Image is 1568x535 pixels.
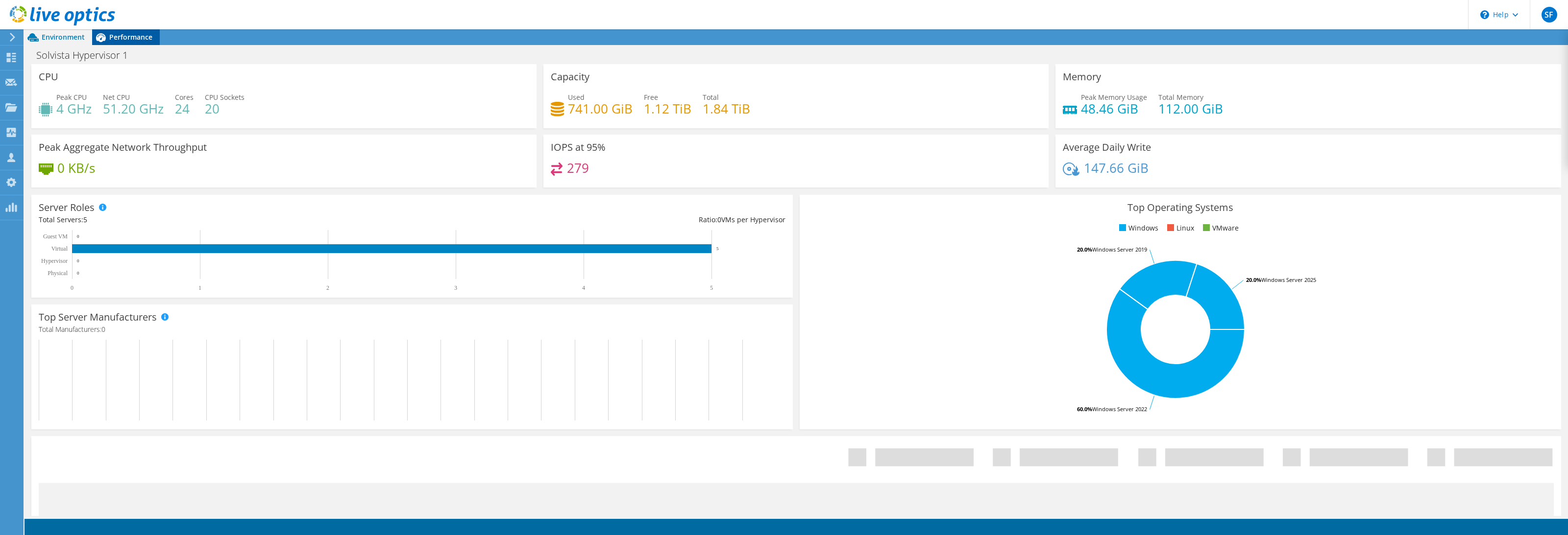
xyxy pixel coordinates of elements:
[57,163,95,173] h4: 0 KB/s
[567,163,589,173] h4: 279
[568,93,585,102] span: Used
[205,93,245,102] span: CPU Sockets
[71,284,73,291] text: 0
[39,324,785,335] h4: Total Manufacturers:
[56,103,92,114] h4: 4 GHz
[1542,7,1557,23] span: SF
[1165,223,1194,233] li: Linux
[1117,223,1158,233] li: Windows
[703,103,750,114] h4: 1.84 TiB
[42,32,85,42] span: Environment
[83,215,87,224] span: 5
[1480,10,1489,19] svg: \n
[103,103,164,114] h4: 51.20 GHz
[48,270,68,277] text: Physical
[551,71,589,82] h3: Capacity
[1158,103,1223,114] h4: 112.00 GiB
[39,312,157,323] h3: Top Server Manufacturers
[1158,93,1203,102] span: Total Memory
[175,103,194,114] h4: 24
[41,257,68,264] text: Hypervisor
[1063,142,1151,153] h3: Average Daily Write
[1261,276,1316,283] tspan: Windows Server 2025
[51,245,68,252] text: Virtual
[710,284,713,291] text: 5
[582,284,585,291] text: 4
[454,284,457,291] text: 3
[109,32,152,42] span: Performance
[1092,246,1147,253] tspan: Windows Server 2019
[1081,103,1147,114] h4: 48.46 GiB
[703,93,719,102] span: Total
[644,93,658,102] span: Free
[198,284,201,291] text: 1
[551,142,606,153] h3: IOPS at 95%
[1081,93,1147,102] span: Peak Memory Usage
[1077,246,1092,253] tspan: 20.0%
[644,103,691,114] h4: 1.12 TiB
[1077,405,1092,413] tspan: 60.0%
[77,234,79,239] text: 0
[807,202,1554,213] h3: Top Operating Systems
[77,271,79,276] text: 0
[1084,163,1149,173] h4: 147.66 GiB
[717,215,721,224] span: 0
[205,103,245,114] h4: 20
[39,142,207,153] h3: Peak Aggregate Network Throughput
[326,284,329,291] text: 2
[568,103,633,114] h4: 741.00 GiB
[39,214,412,225] div: Total Servers:
[1200,223,1239,233] li: VMware
[175,93,194,102] span: Cores
[1246,276,1261,283] tspan: 20.0%
[716,246,719,251] text: 5
[77,258,79,263] text: 0
[39,202,95,213] h3: Server Roles
[1092,405,1147,413] tspan: Windows Server 2022
[43,233,68,240] text: Guest VM
[56,93,87,102] span: Peak CPU
[39,71,58,82] h3: CPU
[103,93,130,102] span: Net CPU
[1063,71,1101,82] h3: Memory
[32,50,143,61] h1: Solvista Hypervisor 1
[412,214,785,225] div: Ratio: VMs per Hypervisor
[101,325,105,334] span: 0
